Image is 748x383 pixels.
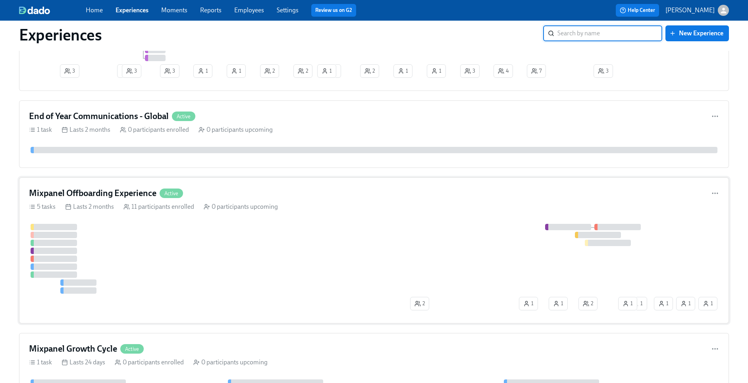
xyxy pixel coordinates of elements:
[360,64,379,78] button: 2
[120,346,144,352] span: Active
[160,64,179,78] button: 3
[19,100,729,168] a: End of Year Communications - GlobalActive1 task Lasts 2 months 0 participants enrolled 0 particip...
[231,67,241,75] span: 1
[60,64,79,78] button: 3
[654,297,673,310] button: 1
[620,6,655,14] span: Help Center
[123,202,194,211] div: 11 participants enrolled
[498,67,509,75] span: 4
[161,6,187,14] a: Moments
[315,6,352,14] a: Review us on G2
[494,64,513,78] button: 4
[398,67,408,75] span: 1
[623,300,633,308] span: 1
[19,25,102,44] h1: Experiences
[557,25,662,41] input: Search by name
[19,6,86,14] a: dado
[193,64,212,78] button: 1
[117,64,136,78] button: 1
[676,297,695,310] button: 1
[198,67,208,75] span: 1
[665,6,715,15] p: [PERSON_NAME]
[322,67,332,75] span: 1
[120,125,189,134] div: 0 participants enrolled
[65,202,114,211] div: Lasts 2 months
[172,114,195,119] span: Active
[616,4,659,17] button: Help Center
[29,202,56,211] div: 5 tasks
[431,67,441,75] span: 1
[460,64,480,78] button: 3
[126,67,137,75] span: 3
[681,300,691,308] span: 1
[164,67,175,75] span: 3
[29,187,156,199] h4: Mixpanel Offboarding Experience
[160,191,183,196] span: Active
[29,125,52,134] div: 1 task
[410,297,429,310] button: 2
[414,300,425,308] span: 2
[122,64,141,78] button: 3
[317,64,336,78] button: 1
[364,67,375,75] span: 2
[523,300,534,308] span: 1
[293,64,312,78] button: 2
[199,125,273,134] div: 0 participants upcoming
[64,67,75,75] span: 3
[632,300,643,308] span: 1
[527,64,546,78] button: 7
[665,5,729,16] button: [PERSON_NAME]
[703,300,713,308] span: 1
[519,297,538,310] button: 1
[549,297,568,310] button: 1
[29,343,117,355] h4: Mixpanel Growth Cycle
[665,25,729,41] button: New Experience
[658,300,669,308] span: 1
[594,64,613,78] button: 3
[277,6,299,14] a: Settings
[19,6,50,14] img: dado
[578,297,598,310] button: 2
[19,177,729,323] a: Mixpanel Offboarding ExperienceActive5 tasks Lasts 2 months 11 participants enrolled 0 participan...
[298,67,308,75] span: 2
[62,125,110,134] div: Lasts 2 months
[427,64,446,78] button: 1
[465,67,475,75] span: 3
[671,29,723,37] span: New Experience
[193,358,268,367] div: 0 participants upcoming
[628,297,647,310] button: 1
[598,67,609,75] span: 3
[29,110,169,122] h4: End of Year Communications - Global
[115,358,184,367] div: 0 participants enrolled
[62,358,105,367] div: Lasts 24 days
[260,64,279,78] button: 2
[618,297,637,310] button: 1
[553,300,563,308] span: 1
[200,6,222,14] a: Reports
[227,64,246,78] button: 1
[393,64,413,78] button: 1
[311,4,356,17] button: Review us on G2
[204,202,278,211] div: 0 participants upcoming
[116,6,148,14] a: Experiences
[86,6,103,14] a: Home
[698,297,717,310] button: 1
[531,67,542,75] span: 7
[29,358,52,367] div: 1 task
[234,6,264,14] a: Employees
[583,300,593,308] span: 2
[264,67,275,75] span: 2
